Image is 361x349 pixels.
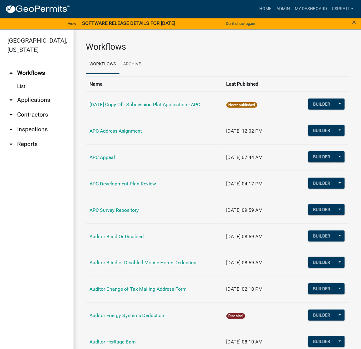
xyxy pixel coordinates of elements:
[7,141,15,148] i: arrow_drop_down
[89,128,142,134] a: APC Address Asignment
[352,18,356,26] span: ×
[89,181,156,187] a: APC Development Plan Review
[226,207,263,213] span: [DATE] 09:59 AM
[89,260,196,266] a: Auditor Blind or Disabled Mobile Home Deduction
[308,178,335,189] button: Builder
[7,69,15,77] i: arrow_drop_up
[89,339,136,345] a: Auditor Heritage Barn
[292,3,329,15] a: My Dashboard
[226,260,263,266] span: [DATE] 08:59 AM
[86,42,349,52] h3: Workflows
[89,234,144,239] a: Auditor Blind Or Disabled
[89,207,139,213] a: APC Survey Repository
[274,3,292,15] a: Admin
[86,55,120,74] a: Workflows
[226,313,245,319] span: Disabled
[89,286,187,292] a: Auditor Change of Tax Mailing Address Form
[308,204,335,215] button: Builder
[7,126,15,133] i: arrow_drop_down
[308,283,335,294] button: Builder
[308,310,335,321] button: Builder
[89,313,164,319] a: Auditor Energy Systems Deduction
[308,231,335,242] button: Builder
[308,99,335,110] button: Builder
[86,76,223,91] th: Name
[226,339,263,345] span: [DATE] 08:10 AM
[308,257,335,268] button: Builder
[308,125,335,136] button: Builder
[352,18,356,26] button: Close
[226,181,263,187] span: [DATE] 04:17 PM
[308,151,335,162] button: Builder
[226,286,263,292] span: [DATE] 02:18 PM
[7,111,15,118] i: arrow_drop_down
[89,102,200,107] a: [DATE] Copy Of - Subdivision Plat Application - APC
[226,234,263,239] span: [DATE] 08:59 AM
[82,20,176,26] strong: SOFTWARE RELEASE DETAILS FOR [DATE]
[257,3,274,15] a: Home
[65,18,79,29] a: View
[226,128,263,134] span: [DATE] 12:02 PM
[308,336,335,347] button: Builder
[120,55,145,74] a: Archive
[226,102,257,108] span: Never published
[223,18,258,29] button: Don't show again
[226,154,263,160] span: [DATE] 07:44 AM
[7,96,15,104] i: arrow_drop_down
[89,154,115,160] a: APC Appeal
[223,76,303,91] th: Last Published
[329,3,356,15] a: cspratt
